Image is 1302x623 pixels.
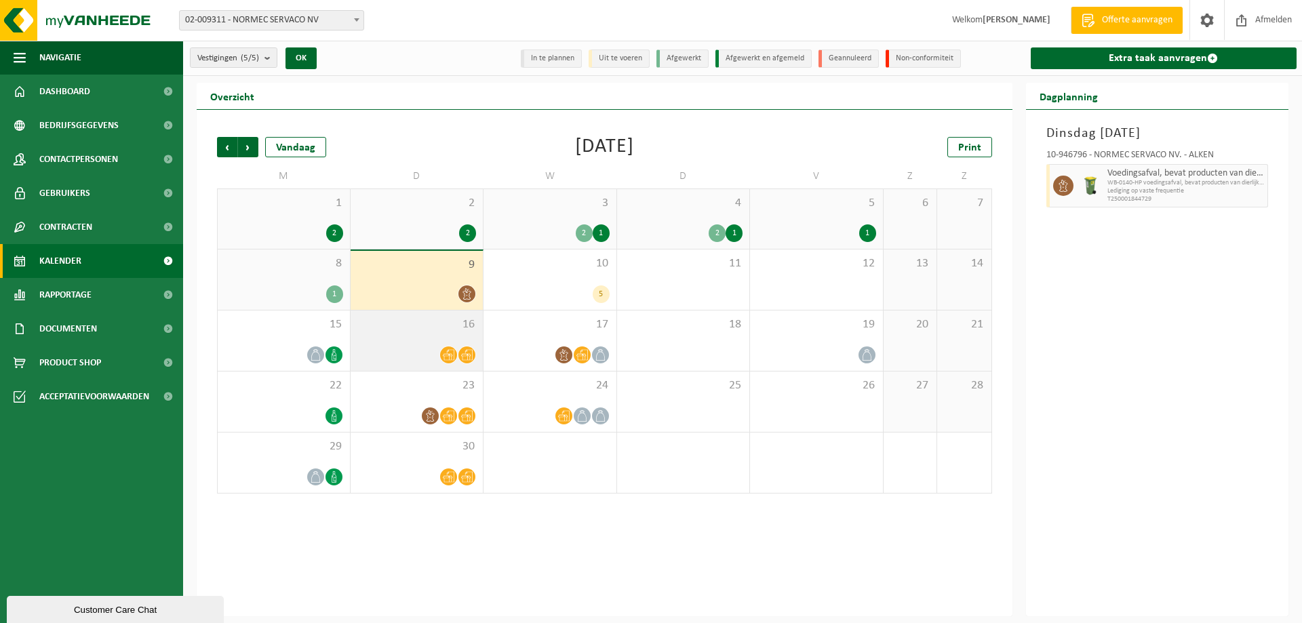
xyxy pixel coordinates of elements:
[726,224,743,242] div: 1
[39,108,119,142] span: Bedrijfsgegevens
[624,196,743,211] span: 4
[39,380,149,414] span: Acceptatievoorwaarden
[459,224,476,242] div: 2
[886,49,961,68] li: Non-conformiteit
[944,378,984,393] span: 28
[1080,176,1101,196] img: WB-0140-HPE-GN-50
[983,15,1050,25] strong: [PERSON_NAME]
[326,224,343,242] div: 2
[589,49,650,68] li: Uit te voeren
[1107,195,1265,203] span: T250001844729
[197,83,268,109] h2: Overzicht
[890,317,930,332] span: 20
[1107,179,1265,187] span: WB-0140-HP voedingsafval, bevat producten van dierlijke oors
[39,41,81,75] span: Navigatie
[39,278,92,312] span: Rapportage
[490,378,610,393] span: 24
[1099,14,1176,27] span: Offerte aanvragen
[575,137,634,157] div: [DATE]
[351,164,484,188] td: D
[947,137,992,157] a: Print
[593,224,610,242] div: 1
[944,256,984,271] span: 14
[890,378,930,393] span: 27
[39,346,101,380] span: Product Shop
[39,244,81,278] span: Kalender
[1107,168,1265,179] span: Voedingsafval, bevat producten van dierlijke oorsprong, onverpakt, categorie 3
[757,196,876,211] span: 5
[179,10,364,31] span: 02-009311 - NORMEC SERVACO NV
[1026,83,1111,109] h2: Dagplanning
[357,439,477,454] span: 30
[39,75,90,108] span: Dashboard
[576,224,593,242] div: 2
[39,142,118,176] span: Contactpersonen
[757,256,876,271] span: 12
[490,256,610,271] span: 10
[224,439,343,454] span: 29
[190,47,277,68] button: Vestigingen(5/5)
[1046,150,1269,164] div: 10-946796 - NORMEC SERVACO NV. - ALKEN
[1031,47,1297,69] a: Extra taak aanvragen
[326,285,343,303] div: 1
[484,164,617,188] td: W
[593,285,610,303] div: 5
[944,196,984,211] span: 7
[357,258,477,273] span: 9
[1071,7,1183,34] a: Offerte aanvragen
[521,49,582,68] li: In te plannen
[624,317,743,332] span: 18
[224,317,343,332] span: 15
[656,49,709,68] li: Afgewerkt
[709,224,726,242] div: 2
[757,317,876,332] span: 19
[180,11,363,30] span: 02-009311 - NORMEC SERVACO NV
[617,164,751,188] td: D
[958,142,981,153] span: Print
[265,137,326,157] div: Vandaag
[39,312,97,346] span: Documenten
[241,54,259,62] count: (5/5)
[197,48,259,68] span: Vestigingen
[238,137,258,157] span: Volgende
[859,224,876,242] div: 1
[357,196,477,211] span: 2
[890,256,930,271] span: 13
[217,164,351,188] td: M
[890,196,930,211] span: 6
[490,196,610,211] span: 3
[715,49,812,68] li: Afgewerkt en afgemeld
[1107,187,1265,195] span: Lediging op vaste frequentie
[217,137,237,157] span: Vorige
[937,164,991,188] td: Z
[624,256,743,271] span: 11
[224,378,343,393] span: 22
[624,378,743,393] span: 25
[1046,123,1269,144] h3: Dinsdag [DATE]
[285,47,317,69] button: OK
[757,378,876,393] span: 26
[39,210,92,244] span: Contracten
[490,317,610,332] span: 17
[7,593,226,623] iframe: chat widget
[750,164,884,188] td: V
[39,176,90,210] span: Gebruikers
[357,317,477,332] span: 16
[884,164,938,188] td: Z
[224,196,343,211] span: 1
[944,317,984,332] span: 21
[357,378,477,393] span: 23
[224,256,343,271] span: 8
[818,49,879,68] li: Geannuleerd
